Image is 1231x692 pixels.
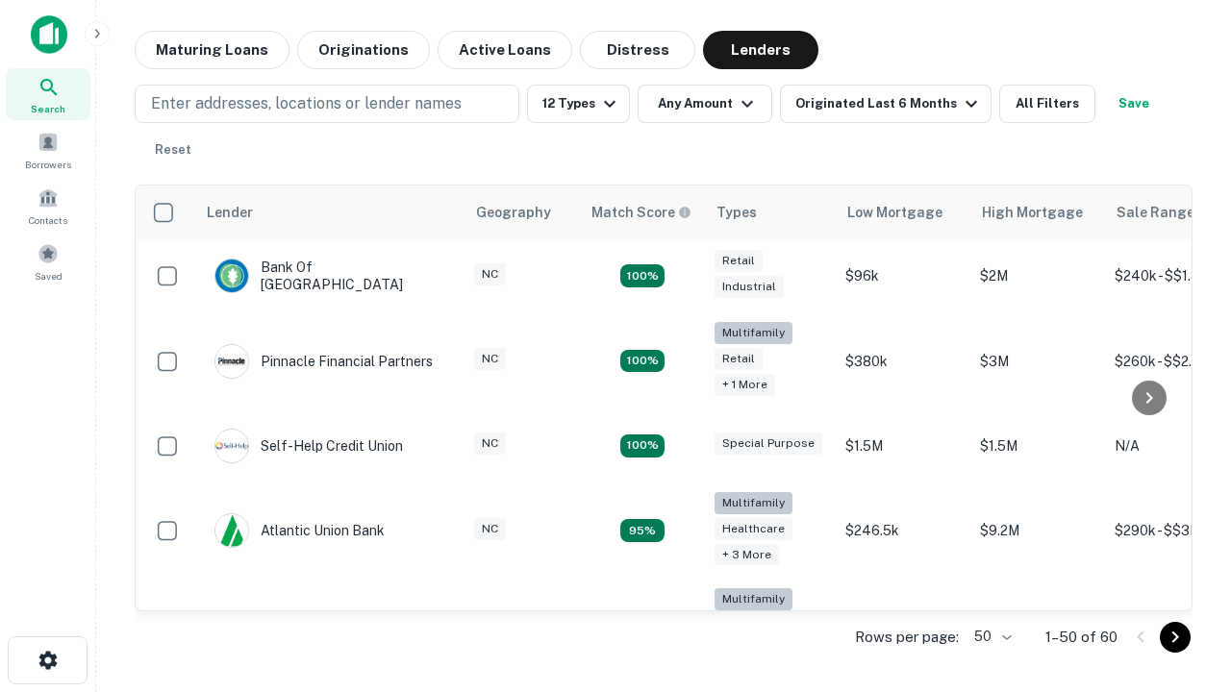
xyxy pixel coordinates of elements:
div: 50 [967,623,1015,651]
th: Capitalize uses an advanced AI algorithm to match your search with the best lender. The match sco... [580,185,705,239]
button: Originations [297,31,430,69]
button: All Filters [999,85,1095,123]
a: Search [6,68,90,120]
div: Retail [715,348,763,370]
div: Matching Properties: 9, hasApolloMatch: undefined [620,519,665,542]
div: Industrial [715,276,784,298]
button: Distress [580,31,695,69]
span: Borrowers [25,157,71,172]
td: $96k [836,239,970,312]
td: $3.2M [970,579,1105,676]
p: Enter addresses, locations or lender names [151,92,462,115]
div: Self-help Credit Union [214,429,403,463]
span: Contacts [29,212,67,228]
div: NC [474,263,506,285]
div: Low Mortgage [847,201,942,224]
div: Matching Properties: 11, hasApolloMatch: undefined [620,434,665,457]
p: Rows per page: [855,626,959,649]
th: High Mortgage [970,185,1105,239]
button: Go to next page [1160,622,1191,653]
th: Geography [465,185,580,239]
div: Multifamily [715,492,792,514]
img: picture [215,345,248,378]
div: NC [474,518,506,540]
td: $2M [970,239,1105,312]
div: Healthcare [715,518,792,540]
div: Types [716,201,757,224]
button: 12 Types [527,85,630,123]
div: Special Purpose [715,432,822,455]
td: $1.5M [970,409,1105,482]
img: picture [215,514,248,547]
div: Multifamily [715,322,792,344]
div: Lender [207,201,253,224]
img: capitalize-icon.png [31,15,67,54]
td: $1.5M [836,409,970,482]
div: NC [474,348,506,370]
td: $9.2M [970,482,1105,580]
iframe: Chat Widget [1135,538,1231,630]
span: Saved [35,268,63,284]
div: The Fidelity Bank [214,610,370,645]
td: $380k [836,312,970,409]
img: picture [215,259,248,292]
button: Save your search to get updates of matches that match your search criteria. [1103,85,1165,123]
td: $3M [970,312,1105,409]
div: High Mortgage [982,201,1083,224]
th: Low Mortgage [836,185,970,239]
div: + 1 more [715,374,775,396]
a: Contacts [6,180,90,232]
button: Lenders [703,31,818,69]
p: 1–50 of 60 [1045,626,1118,649]
div: Atlantic Union Bank [214,513,385,548]
div: NC [474,432,506,455]
div: Capitalize uses an advanced AI algorithm to match your search with the best lender. The match sco... [591,202,691,223]
div: Originated Last 6 Months [795,92,983,115]
th: Lender [195,185,465,239]
div: Geography [476,201,551,224]
h6: Match Score [591,202,688,223]
button: Enter addresses, locations or lender names [135,85,519,123]
a: Borrowers [6,124,90,176]
div: Multifamily [715,588,792,610]
div: Pinnacle Financial Partners [214,344,433,379]
button: Reset [142,131,204,169]
div: Matching Properties: 15, hasApolloMatch: undefined [620,264,665,287]
div: Matching Properties: 17, hasApolloMatch: undefined [620,350,665,373]
img: picture [215,430,248,462]
button: Active Loans [438,31,572,69]
th: Types [705,185,836,239]
button: Originated Last 6 Months [780,85,992,123]
div: Retail [715,250,763,272]
button: Maturing Loans [135,31,289,69]
div: Sale Range [1117,201,1194,224]
td: $246.5k [836,482,970,580]
span: Search [31,101,65,116]
td: $246k [836,579,970,676]
div: Bank Of [GEOGRAPHIC_DATA] [214,259,445,293]
button: Any Amount [638,85,772,123]
a: Saved [6,235,90,287]
div: + 3 more [715,544,779,566]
